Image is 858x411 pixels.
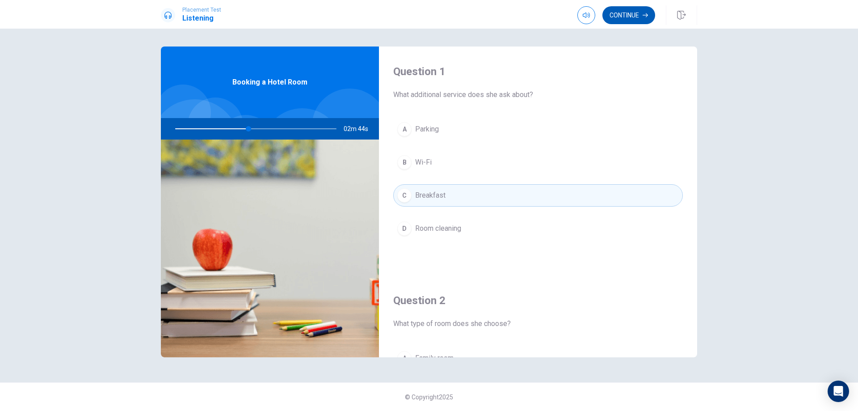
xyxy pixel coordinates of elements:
[393,64,683,79] h4: Question 1
[393,318,683,329] span: What type of room does she choose?
[415,223,461,234] span: Room cleaning
[393,151,683,174] button: BWi-Fi
[393,184,683,207] button: CBreakfast
[415,353,454,364] span: Family room
[602,6,655,24] button: Continue
[397,122,412,136] div: A
[161,140,379,357] img: Booking a Hotel Room
[393,293,683,308] h4: Question 2
[393,118,683,140] button: AParking
[182,7,221,13] span: Placement Test
[393,89,683,100] span: What additional service does she ask about?
[344,118,375,140] span: 02m 44s
[232,77,307,88] span: Booking a Hotel Room
[415,190,446,201] span: Breakfast
[415,157,432,168] span: Wi-Fi
[393,217,683,240] button: DRoom cleaning
[397,351,412,365] div: A
[415,124,439,135] span: Parking
[397,221,412,236] div: D
[397,155,412,169] div: B
[393,347,683,369] button: AFamily room
[397,188,412,203] div: C
[828,381,849,402] div: Open Intercom Messenger
[182,13,221,24] h1: Listening
[405,394,453,401] span: © Copyright 2025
